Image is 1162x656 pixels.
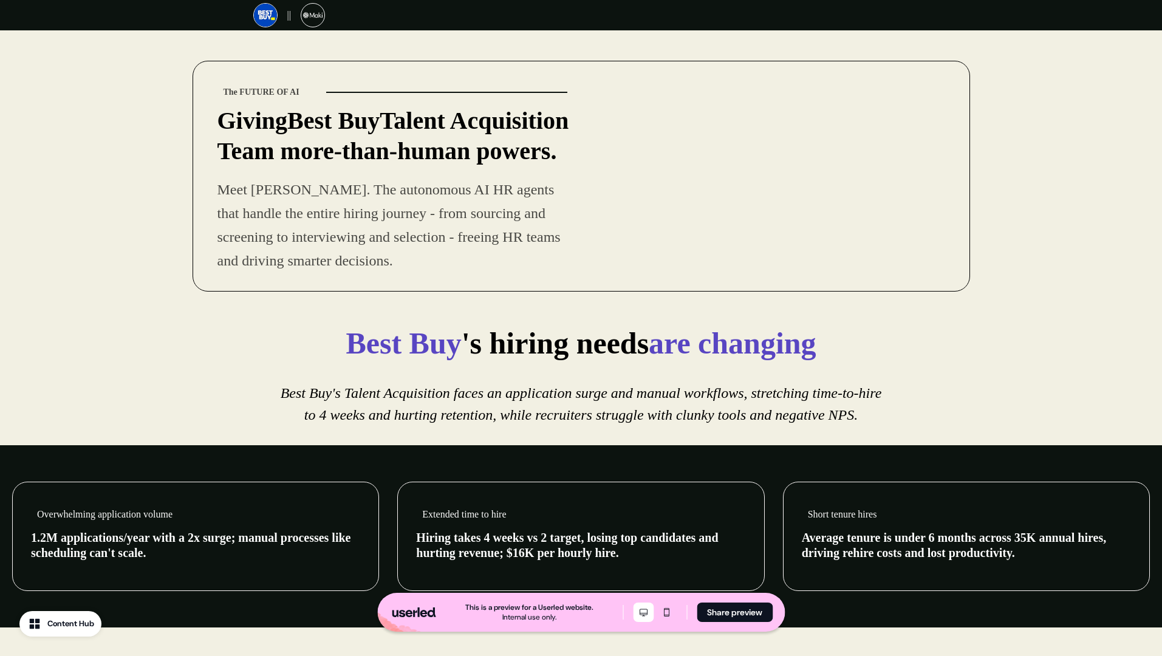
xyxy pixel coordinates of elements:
[19,611,101,637] button: Content Hub
[224,87,299,97] strong: The FUTURE OF AI
[462,326,649,360] strong: 's hiring needs
[217,178,574,273] p: Meet [PERSON_NAME]. The autonomous AI HR agents that handle the entire hiring journey - from sour...
[633,603,654,622] button: Desktop mode
[416,531,718,559] span: Hiring takes 4 weeks vs 2 target, losing top candidates and hurting revenue; $16K per hourly hire.
[281,385,882,423] em: Best Buy's Talent Acquisition faces an application surge and manual workflows, stretching time-to...
[287,8,291,22] p: ||
[31,531,350,559] span: 1.2M applications/year with a 2x surge; manual processes like scheduling can't scale.
[656,603,677,622] button: Mobile mode
[217,107,569,165] strong: Talent Acquisition Team more-than-human powers.
[465,603,593,612] div: This is a preview for a Userled website.
[802,531,1107,559] span: Average tenure is under 6 months across 35K annual hires, driving rehire costs and lost productiv...
[502,612,556,622] div: Internal use only.
[346,326,461,360] strong: Best Buy
[217,107,288,134] strong: Giving
[649,326,816,360] strong: are changing
[37,507,173,522] p: Overwhelming application volume
[697,603,773,622] button: Share preview
[808,507,877,522] p: Short tenure hires
[217,106,574,166] p: Best Buy
[422,507,506,522] p: Extended time to hire
[47,618,94,630] div: Content Hub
